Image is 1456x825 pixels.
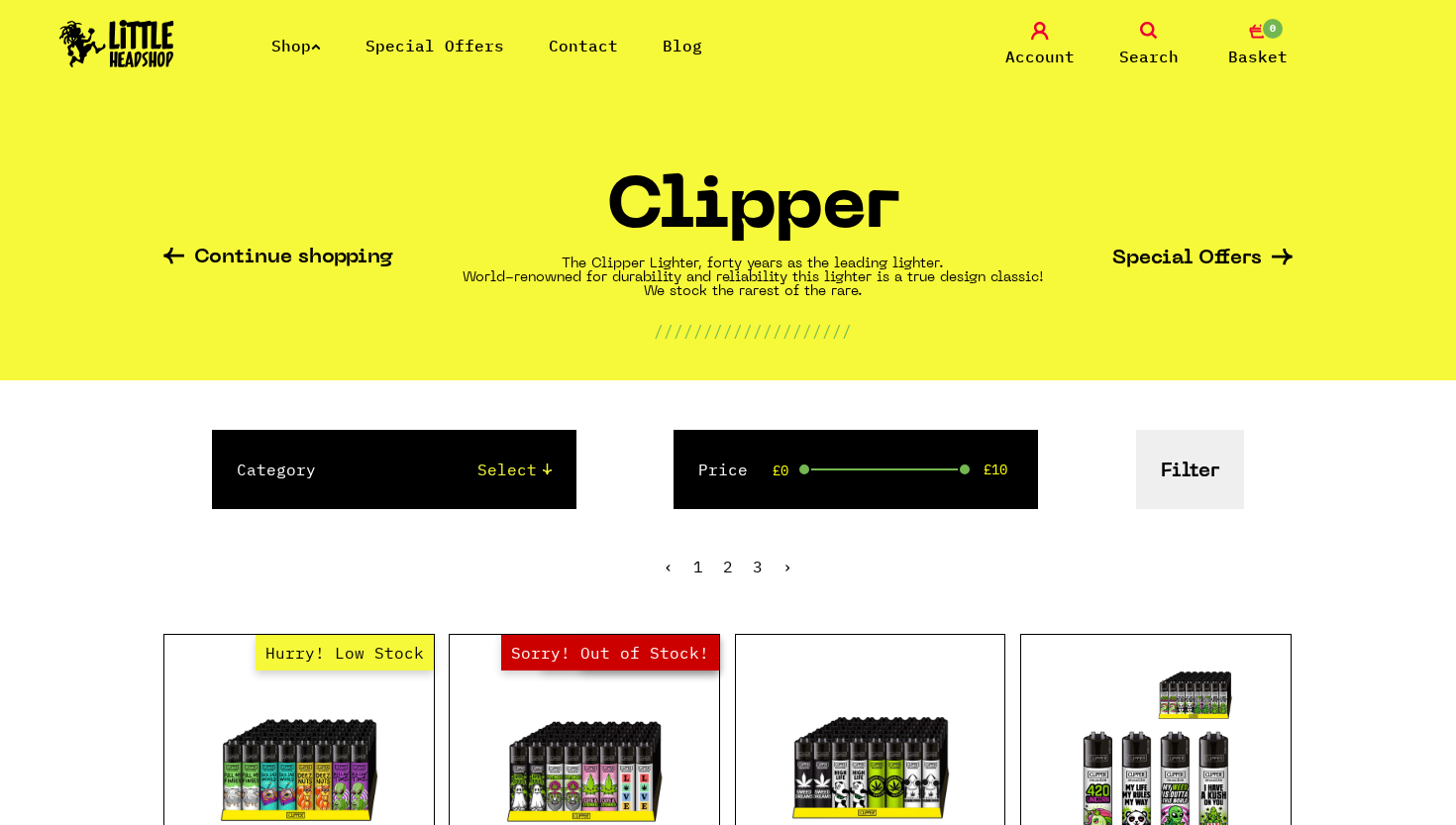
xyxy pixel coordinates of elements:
[1208,22,1307,68] a: 0 Basket
[365,36,504,55] a: Special Offers
[698,458,748,481] label: Price
[782,559,792,574] li: Next »
[1228,45,1288,68] span: Basket
[606,175,899,258] h1: Clipper
[1005,45,1075,68] span: Account
[463,258,1044,298] strong: orty years as the leading lighter. World-renowned for durability and reliability this lighter is ...
[663,36,702,55] a: Blog
[664,557,674,576] a: « Previous
[1119,45,1179,68] span: Search
[237,458,316,481] label: Category
[549,36,618,55] a: Contact
[753,557,763,576] span: 3
[1112,249,1293,269] a: Special Offers
[501,635,719,670] span: Sorry! Out of Stock!
[271,36,321,55] a: Shop
[1261,17,1285,41] span: 0
[654,319,852,343] p: ////////////////////
[463,258,1044,299] div: The Clipper Lighter, f
[59,20,174,67] img: Little Head Shop Logo
[723,557,733,576] a: 2
[773,463,788,478] span: £0
[163,248,393,270] a: Continue shopping
[693,557,703,576] a: 1
[1099,22,1198,68] a: Search
[782,557,792,576] span: ›
[984,462,1007,477] span: £10
[256,635,434,670] span: Hurry! Low Stock
[1136,430,1244,509] button: Filter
